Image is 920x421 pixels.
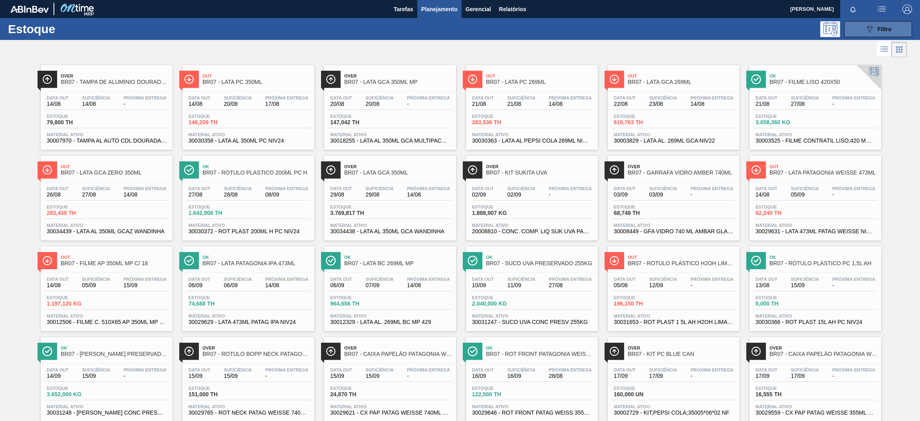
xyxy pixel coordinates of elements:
span: BR07 - RÓTULO PLÁSTICO H2OH LIMÃO 1,5L AH [628,260,736,266]
span: 1.888,907 KG [472,210,528,216]
span: Estoque [188,295,244,300]
span: Ok [61,346,169,350]
span: Material ativo [330,314,450,318]
span: 13/08 [755,282,777,288]
span: Material ativo [614,314,734,318]
img: TNhmsLtSVTkK8tSr43FrP2fwEKptu5GPRR3wAAAABJRU5ErkJggg== [10,6,49,13]
span: Data out [755,95,777,100]
span: BR07 - ROT FRONT PATAGONIA WEISSE AA 355ML [486,351,594,357]
span: Suficiência [365,277,393,282]
span: 03/09 [649,192,677,198]
span: Estoque [330,205,386,209]
span: Próxima Entrega [549,367,592,372]
span: Próxima Entrega [265,277,308,282]
span: - [690,192,734,198]
span: 22/08 [614,101,636,107]
span: Planejamento [421,4,458,14]
span: Material ativo [755,314,875,318]
span: Suficiência [365,186,393,191]
span: Estoque [755,114,811,119]
span: Estoque [472,114,528,119]
span: Suficiência [365,95,393,100]
a: ÍconeOkBR07 - FILME LISO 420X50Data out21/08Suficiência27/08Próxima Entrega-Estoque3.058,360 KGMa... [744,59,885,150]
span: 23/08 [649,101,677,107]
img: Ícone [751,256,761,266]
img: Ícone [468,346,478,356]
span: Estoque [330,114,386,119]
span: Estoque [47,295,103,300]
span: Estoque [755,295,811,300]
span: Próxima Entrega [690,277,734,282]
span: 619,763 TH [614,119,670,125]
span: 06/09 [224,282,252,288]
span: BR07 - GARRAFA VIDRO AMBER 740ML [628,170,736,176]
span: BR07 - LATA BC 269ML MP [344,260,452,266]
span: Estoque [330,295,386,300]
a: ÍconeOkBR07 - LATA BC 269ML MPData out06/09Suficiência07/09Próxima Entrega14/08Estoque964,656 THM... [318,240,460,331]
span: Suficiência [82,186,110,191]
span: BR07 - FILME LISO 420X50 [769,79,877,85]
span: Out [628,255,736,260]
span: Data out [472,367,494,372]
img: Ícone [609,74,619,84]
span: 29/08 [330,192,352,198]
img: Ícone [326,74,336,84]
a: ÍconeOutBR07 - LATA PATAGONIA WEISSE 473MLData out14/08Suficiência05/09Próxima Entrega-Estoque62,... [744,150,885,240]
span: Próxima Entrega [123,277,167,282]
span: Estoque [614,114,670,119]
span: Suficiência [224,277,252,282]
span: Próxima Entrega [832,186,875,191]
span: Data out [47,186,69,191]
span: Data out [330,277,352,282]
span: 30031247 - SUCO UVA CONC PRESV 255KG [472,319,592,325]
span: Suficiência [82,367,110,372]
span: 14/08 [690,101,734,107]
span: BR07 - TAMPA DE ALUMÍNIO DOURADA CANPACK CDL [61,79,169,85]
span: 14/08 [82,101,110,107]
span: Out [628,73,736,78]
span: 30031653 - ROT PLAST 1 5L AH H2OH LIMAO IN211 [614,319,734,325]
span: Data out [755,186,777,191]
img: Ícone [468,74,478,84]
span: Data out [47,95,69,100]
span: BR07 - LATA PATAGONIA WEISSE 473ML [769,170,877,176]
span: Próxima Entrega [265,367,308,372]
span: Suficiência [224,95,252,100]
span: 27/08 [82,192,110,198]
span: Over [486,164,594,169]
img: Ícone [184,346,194,356]
a: ÍconeOutBR07 - FILME AP 350ML MP C/ 18Data out14/08Suficiência05/09Próxima Entrega15/09Estoque1.1... [35,240,176,331]
span: - [832,101,875,107]
span: BR07 - LATA GCA 350ML [344,170,452,176]
span: Ok [202,255,310,260]
span: Suficiência [649,367,677,372]
span: Material ativo [472,132,592,137]
span: 30030366 - ROT PLAST 15L AH PC NIV24 [755,319,875,325]
span: Suficiência [507,95,535,100]
span: Próxima Entrega [690,95,734,100]
span: 14/08 [755,192,777,198]
span: Suficiência [82,95,110,100]
span: Próxima Entrega [407,367,450,372]
span: BR07 - RÓTULO PLÁSTICO PC 1,5L AH [769,260,877,266]
span: 30030363 - LATA AL PEPSI COLA 269ML NIV24 [472,138,592,144]
span: Over [628,164,736,169]
span: Tarefas [394,4,413,14]
span: Material ativo [614,132,734,137]
span: 62,240 TH [755,210,811,216]
span: 30034438 - LATA AL 350ML GCA WANDINHA [330,228,450,234]
span: 15/09 [123,282,167,288]
a: ÍconeOutBR07 - RÓTULO PLÁSTICO H2OH LIMÃO 1,5L AHData out05/08Suficiência12/09Próxima Entrega-Est... [602,240,744,331]
span: 30007970 - TAMPA AL AUTO CDL DOURADA CANPACK [47,138,167,144]
img: Ícone [468,256,478,266]
span: Over [344,164,452,169]
span: Próxima Entrega [265,95,308,100]
span: Suficiência [649,186,677,191]
span: 06/09 [188,282,210,288]
span: - [832,282,875,288]
span: Próxima Entrega [123,367,167,372]
a: ÍconeOutBR07 - LATA PC 350MLData out14/08Suficiência20/08Próxima Entrega17/08Estoque148,209 THMat... [176,59,318,150]
img: Ícone [751,74,761,84]
img: Logout [902,4,912,14]
img: Ícone [326,256,336,266]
